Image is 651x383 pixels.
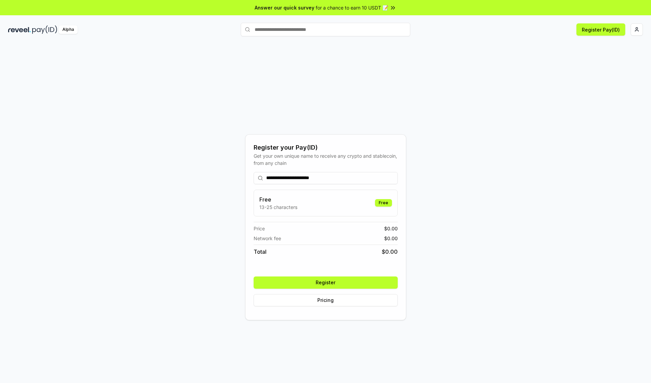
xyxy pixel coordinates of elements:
[255,4,314,11] span: Answer our quick survey
[375,199,392,207] div: Free
[384,235,398,242] span: $ 0.00
[254,276,398,289] button: Register
[259,195,297,204] h3: Free
[254,294,398,306] button: Pricing
[32,25,57,34] img: pay_id
[254,143,398,152] div: Register your Pay(ID)
[384,225,398,232] span: $ 0.00
[259,204,297,211] p: 13-25 characters
[254,152,398,167] div: Get your own unique name to receive any crypto and stablecoin, from any chain
[576,23,625,36] button: Register Pay(ID)
[254,248,267,256] span: Total
[254,235,281,242] span: Network fee
[316,4,388,11] span: for a chance to earn 10 USDT 📝
[382,248,398,256] span: $ 0.00
[59,25,78,34] div: Alpha
[254,225,265,232] span: Price
[8,25,31,34] img: reveel_dark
